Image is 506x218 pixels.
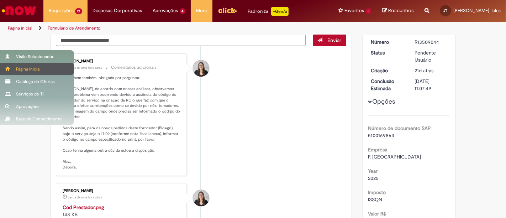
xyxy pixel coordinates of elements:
[218,5,237,16] img: click_logo_yellow_360x200.png
[328,37,342,43] span: Enviar
[68,66,102,70] span: cerca de uma hora atrás
[111,64,157,71] small: Comentários adicionais
[368,189,386,196] b: Imposto
[75,8,82,14] span: 21
[49,7,74,14] span: Requisições
[344,7,364,14] span: Favoritos
[415,67,433,74] time: 09/09/2025 16:13:38
[368,132,395,139] span: 5100169863
[68,195,102,199] span: cerca de uma hora atrás
[388,7,414,14] span: Rascunhos
[248,7,289,16] div: Padroniza
[193,190,209,206] div: Debora Cristina Silva Dias
[415,38,448,46] div: R13509044
[415,49,448,63] div: Pendente Usuário
[366,49,410,56] dt: Status
[368,154,421,160] span: F. [GEOGRAPHIC_DATA]
[453,7,501,14] span: [PERSON_NAME] Teles
[313,34,346,46] button: Enviar
[366,38,410,46] dt: Número
[93,7,142,14] span: Despesas Corporativas
[368,211,386,217] b: Valor R$
[368,168,378,174] b: Year
[1,4,37,18] img: ServiceNow
[180,8,186,14] span: 4
[444,8,448,13] span: JT
[415,67,448,74] div: 09/09/2025 16:13:38
[415,78,448,92] div: [DATE] 11:07:49
[382,7,414,14] a: Rascunhos
[63,204,104,211] a: Cod Prestador.png
[8,25,32,31] a: Página inicial
[193,60,209,77] div: Debora Cristina Silva Dias
[366,78,410,92] dt: Conclusão Estimada
[368,196,383,203] span: ISSQN
[366,67,410,74] dt: Criação
[63,189,181,193] div: [PERSON_NAME]
[56,34,306,46] textarea: Digite sua mensagem aqui...
[365,8,371,14] span: 3
[368,175,379,181] span: 2025
[63,59,181,63] div: [PERSON_NAME]
[68,195,102,199] time: 30/09/2025 10:07:35
[271,7,289,16] p: +GenAi
[368,125,431,131] b: Número de documento SAP
[63,75,181,170] p: Estou bem também, obrigada por perguntar. [PERSON_NAME], de acordo com nossas análises, observamo...
[48,25,100,31] a: Formulário de Atendimento
[415,67,433,74] span: 21d atrás
[153,7,178,14] span: Aprovações
[68,66,102,70] time: 30/09/2025 10:07:49
[63,204,181,218] div: 148 KB
[196,7,207,14] span: More
[5,22,332,35] ul: Trilhas de página
[368,146,388,153] b: Empresa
